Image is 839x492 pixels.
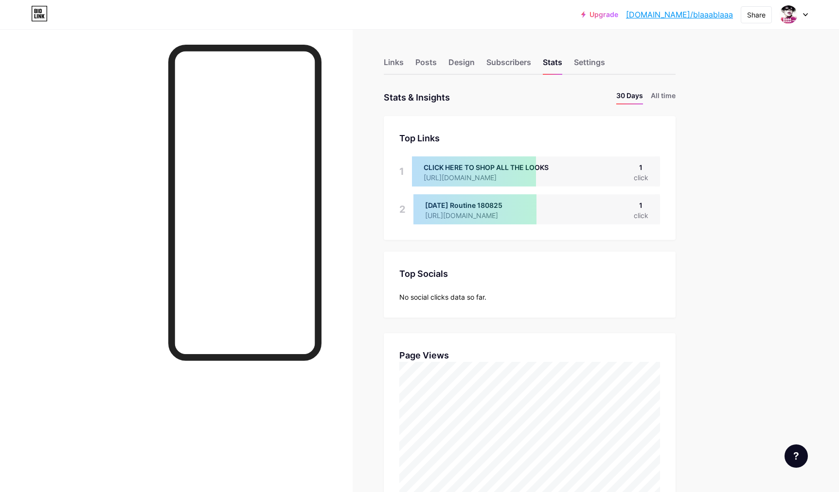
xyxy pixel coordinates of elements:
[399,194,406,224] div: 2
[399,349,660,362] div: Page Views
[399,267,660,280] div: Top Socials
[574,56,605,74] div: Settings
[616,90,643,104] li: 30 Days
[626,9,733,20] a: [DOMAIN_NAME]/blaaablaaa
[399,292,660,302] div: No social clicks data so far.
[634,162,648,172] div: 1
[399,132,660,145] div: Top Links
[581,11,618,18] a: Upgrade
[543,56,562,74] div: Stats
[634,172,648,183] div: click
[651,90,676,104] li: All time
[486,56,531,74] div: Subscribers
[399,156,404,187] div: 1
[779,5,798,24] img: blaaablaaa
[448,56,475,74] div: Design
[415,56,437,74] div: Posts
[384,90,450,104] div: Stats & Insights
[634,200,648,210] div: 1
[634,210,648,221] div: click
[384,56,404,74] div: Links
[747,10,766,20] div: Share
